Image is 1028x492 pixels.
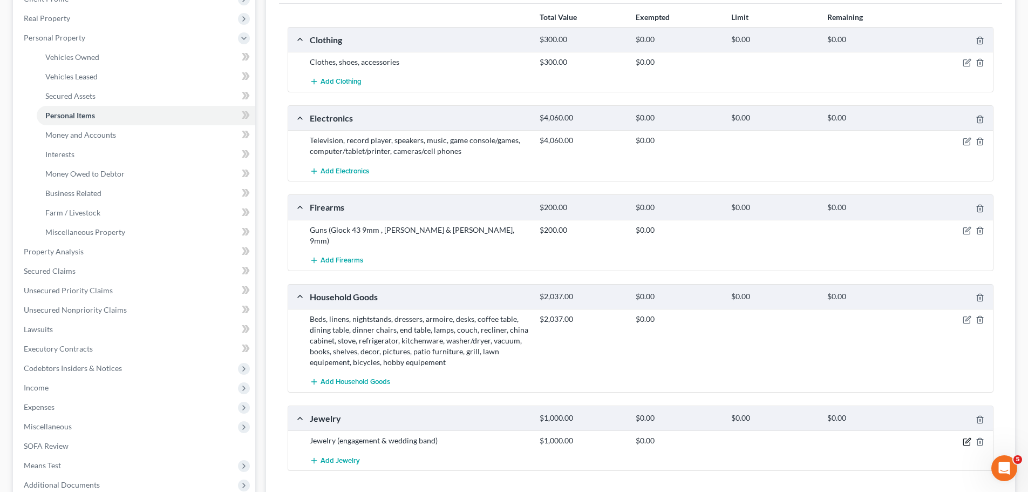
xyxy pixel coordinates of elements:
div: $0.00 [726,113,821,123]
div: Beds, linens, nightstands, dressers, armoire, desks, coffee table, dining table, dinner chairs, e... [304,314,534,368]
div: $0.00 [630,135,726,146]
a: Lawsuits [15,320,255,339]
strong: Exempted [636,12,670,22]
span: SOFA Review [24,441,69,450]
span: Vehicles Leased [45,72,98,81]
a: Property Analysis [15,242,255,261]
div: Jewelry [304,413,534,424]
a: Vehicles Leased [37,67,255,86]
div: Firearms [304,201,534,213]
div: $300.00 [534,35,630,45]
div: Household Goods [304,291,534,302]
a: Business Related [37,184,255,203]
a: Interests [37,145,255,164]
a: Farm / Livestock [37,203,255,223]
div: $1,000.00 [534,413,630,423]
span: Interests [45,150,74,159]
div: $2,037.00 [534,292,630,302]
div: $1,000.00 [534,435,630,446]
span: Miscellaneous Property [45,227,125,237]
button: Add Clothing [310,72,362,92]
span: Add Firearms [321,256,363,265]
div: $0.00 [822,413,917,423]
span: Business Related [45,188,101,198]
span: Means Test [24,461,61,470]
button: Add Electronics [310,161,369,181]
span: Lawsuits [24,325,53,334]
span: Secured Claims [24,266,76,275]
a: Vehicles Owned [37,48,255,67]
span: Farm / Livestock [45,208,100,217]
span: Personal Items [45,111,95,120]
div: $0.00 [630,57,726,68]
span: Personal Property [24,33,85,42]
a: Money Owed to Debtor [37,164,255,184]
strong: Limit [731,12,748,22]
div: Electronics [304,112,534,124]
div: $4,060.00 [534,135,630,146]
a: Money and Accounts [37,125,255,145]
div: $200.00 [534,203,630,213]
div: $0.00 [630,113,726,123]
strong: Remaining [827,12,863,22]
span: Add Household Goods [321,378,390,387]
span: Real Property [24,14,70,23]
span: Vehicles Owned [45,52,99,62]
a: Unsecured Nonpriority Claims [15,300,255,320]
div: $0.00 [630,435,726,446]
div: $300.00 [534,57,630,68]
div: $0.00 [630,314,726,325]
a: Secured Claims [15,261,255,281]
span: 5 [1013,455,1022,464]
div: $0.00 [822,35,917,45]
div: Guns (Glock 43 9mm , [PERSON_NAME] & [PERSON_NAME], 9mm) [304,225,534,246]
span: Unsecured Priority Claims [24,286,113,295]
div: $0.00 [822,113,917,123]
a: Personal Items [37,106,255,125]
div: $2,037.00 [534,314,630,325]
div: $0.00 [630,35,726,45]
div: $0.00 [726,35,821,45]
div: $0.00 [630,413,726,423]
div: Clothes, shoes, accessories [304,57,534,68]
span: Unsecured Nonpriority Claims [24,305,127,314]
span: Expenses [24,402,55,412]
a: Miscellaneous Property [37,223,255,242]
span: Money and Accounts [45,130,116,139]
button: Add Jewelry [310,450,360,470]
a: SOFA Review [15,436,255,456]
span: Add Clothing [321,78,362,86]
span: Property Analysis [24,247,84,256]
div: Television, record player, speakers, music, game console/games, computer/tablet/printer, cameras/... [304,135,534,157]
span: Executory Contracts [24,344,93,353]
iframe: Intercom live chat [991,455,1017,481]
strong: Total Value [540,12,577,22]
div: Jewelry (engagement & wedding band) [304,435,534,446]
span: Secured Assets [45,91,96,100]
div: $0.00 [726,292,821,302]
div: $200.00 [534,225,630,235]
div: $0.00 [726,203,821,213]
span: Codebtors Insiders & Notices [24,363,122,373]
a: Secured Assets [37,86,255,106]
div: $0.00 [630,225,726,235]
div: $0.00 [822,203,917,213]
div: $0.00 [822,292,917,302]
a: Unsecured Priority Claims [15,281,255,300]
a: Executory Contracts [15,339,255,359]
div: $0.00 [630,292,726,302]
span: Add Electronics [321,167,369,176]
button: Add Household Goods [310,372,390,392]
span: Additional Documents [24,480,100,489]
span: Income [24,383,49,392]
div: $0.00 [726,413,821,423]
span: Money Owed to Debtor [45,169,125,178]
div: Clothing [304,34,534,45]
button: Add Firearms [310,251,363,271]
div: $0.00 [630,203,726,213]
span: Add Jewelry [321,456,360,465]
span: Miscellaneous [24,422,72,431]
div: $4,060.00 [534,113,630,123]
